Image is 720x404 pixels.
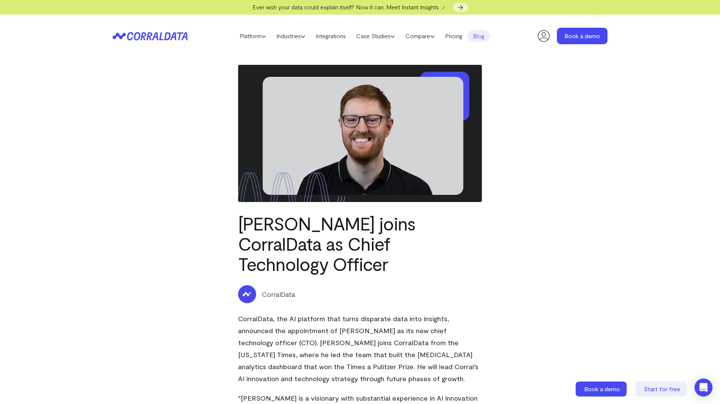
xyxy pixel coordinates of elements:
a: Blog [468,30,490,42]
span: Start for free [644,385,680,392]
a: Start for free [636,382,688,397]
a: Integrations [310,30,351,42]
span: Book a demo [584,385,620,392]
a: Case Studies [351,30,400,42]
a: Platform [234,30,271,42]
a: Book a demo [576,382,628,397]
div: Open Intercom Messenger [694,379,712,397]
span: Ever wish your data could explain itself? Now it can. Meet Instant Insights 🪄 [252,3,448,10]
a: Compare [400,30,440,42]
a: Industries [271,30,310,42]
a: Book a demo [557,28,607,44]
span: CorralData, the AI platform that turns disparate data into insights, announced the appointment of... [238,314,478,383]
a: Pricing [440,30,468,42]
p: CorralData [262,289,295,299]
h1: [PERSON_NAME] joins CorralData as Chief Technology Officer [238,213,482,274]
